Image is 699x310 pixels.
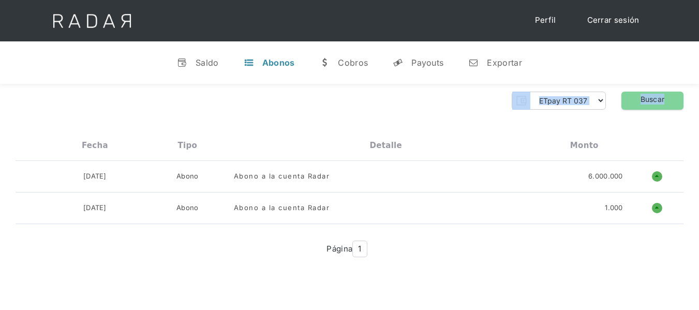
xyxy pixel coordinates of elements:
[244,57,254,68] div: t
[393,57,403,68] div: y
[525,10,567,31] a: Perfil
[570,141,599,150] div: Monto
[326,241,367,258] div: Página
[338,57,368,68] div: Cobros
[577,10,650,31] a: Cerrar sesión
[319,57,330,68] div: w
[177,57,187,68] div: v
[512,92,606,110] form: Form
[196,57,219,68] div: Saldo
[234,203,330,213] div: Abono a la cuenta Radar
[83,171,107,182] div: [DATE]
[176,203,199,213] div: Abono
[621,92,683,110] a: Buscar
[234,171,330,182] div: Abono a la cuenta Radar
[468,57,479,68] div: n
[370,141,402,150] div: Detalle
[262,57,295,68] div: Abonos
[176,171,199,182] div: Abono
[82,141,108,150] div: Fecha
[605,203,623,213] div: 1.000
[588,171,623,182] div: 6.000.000
[178,141,198,150] div: Tipo
[411,57,443,68] div: Payouts
[652,171,662,182] h1: o
[83,203,107,213] div: [DATE]
[487,57,522,68] div: Exportar
[352,241,367,258] span: 1
[652,203,662,213] h1: o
